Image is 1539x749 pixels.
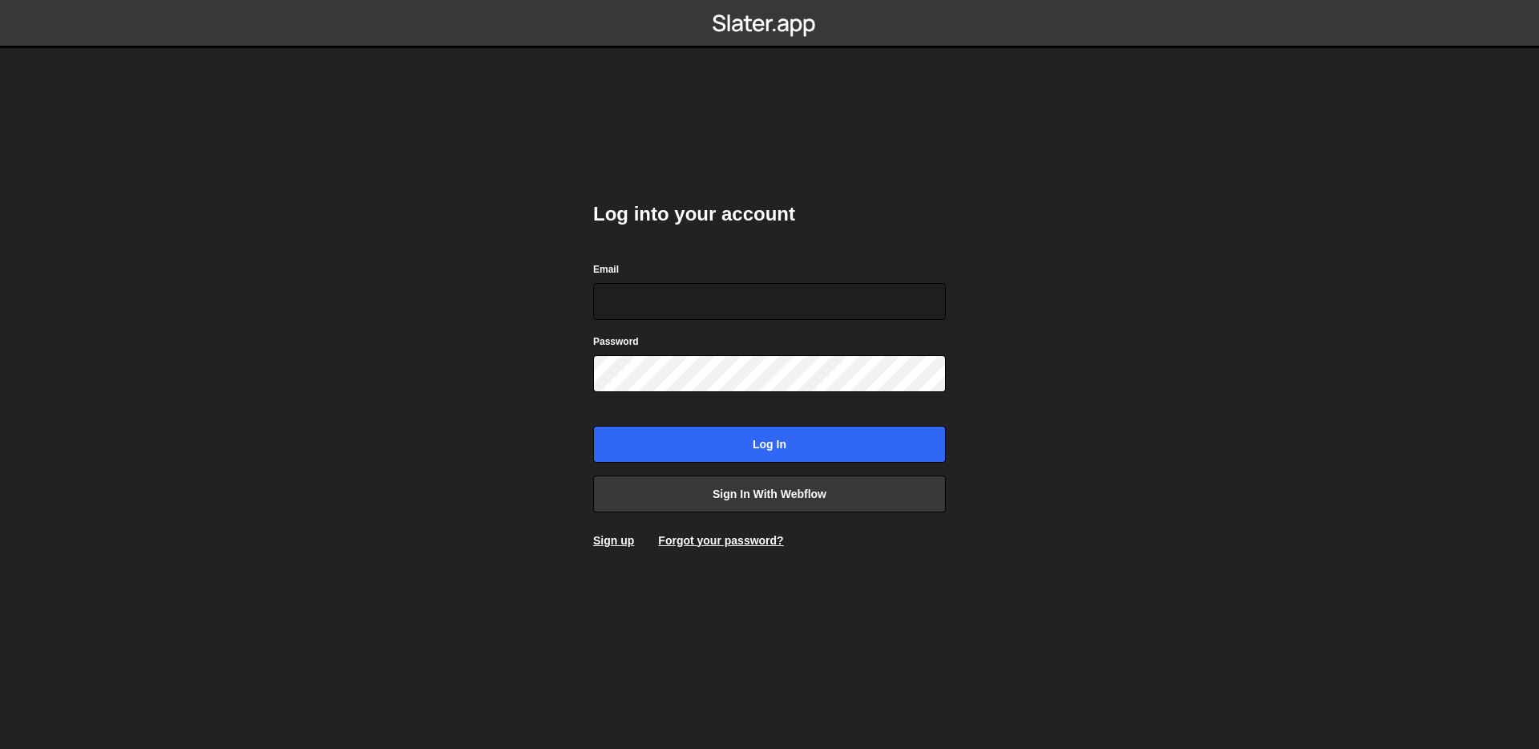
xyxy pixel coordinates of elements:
[593,261,619,277] label: Email
[593,334,639,350] label: Password
[658,534,783,547] a: Forgot your password?
[593,476,946,512] a: Sign in with Webflow
[593,534,634,547] a: Sign up
[593,426,946,463] input: Log in
[593,201,946,227] h2: Log into your account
